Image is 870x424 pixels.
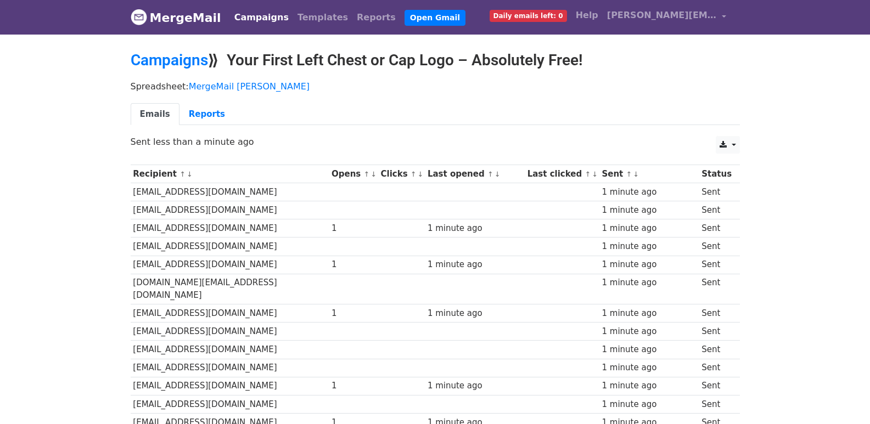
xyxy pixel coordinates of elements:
[602,258,696,271] div: 1 minute ago
[485,4,571,26] a: Daily emails left: 0
[699,256,734,274] td: Sent
[602,343,696,356] div: 1 minute ago
[131,341,329,359] td: [EMAIL_ADDRESS][DOMAIN_NAME]
[179,170,186,178] a: ↑
[371,170,377,178] a: ↓
[699,238,734,256] td: Sent
[332,258,375,271] div: 1
[607,9,717,22] span: [PERSON_NAME][EMAIL_ADDRESS][DOMAIN_NAME]
[131,323,329,341] td: [EMAIL_ADDRESS][DOMAIN_NAME]
[626,170,632,178] a: ↑
[405,10,465,26] a: Open Gmail
[602,325,696,338] div: 1 minute ago
[699,201,734,219] td: Sent
[699,304,734,323] td: Sent
[428,380,522,392] div: 1 minute ago
[131,395,329,413] td: [EMAIL_ADDRESS][DOMAIN_NAME]
[699,183,734,201] td: Sent
[411,170,417,178] a: ↑
[699,219,734,238] td: Sent
[592,170,598,178] a: ↓
[131,9,147,25] img: MergeMail logo
[378,165,425,183] th: Clicks
[131,238,329,256] td: [EMAIL_ADDRESS][DOMAIN_NAME]
[603,4,731,30] a: [PERSON_NAME][EMAIL_ADDRESS][DOMAIN_NAME]
[602,222,696,235] div: 1 minute ago
[293,7,352,29] a: Templates
[131,6,221,29] a: MergeMail
[699,341,734,359] td: Sent
[329,165,378,183] th: Opens
[585,170,591,178] a: ↑
[602,186,696,199] div: 1 minute ago
[131,51,740,70] h2: ⟫ Your First Left Chest or Cap Logo – Absolutely Free!
[699,165,734,183] th: Status
[699,377,734,395] td: Sent
[131,201,329,219] td: [EMAIL_ADDRESS][DOMAIN_NAME]
[332,380,375,392] div: 1
[131,165,329,183] th: Recipient
[187,170,193,178] a: ↓
[602,276,696,289] div: 1 minute ago
[602,204,696,217] div: 1 minute ago
[131,219,329,238] td: [EMAIL_ADDRESS][DOMAIN_NAME]
[425,165,525,183] th: Last opened
[571,4,603,26] a: Help
[633,170,639,178] a: ↓
[131,51,208,69] a: Campaigns
[131,81,740,92] p: Spreadsheet:
[131,359,329,377] td: [EMAIL_ADDRESS][DOMAIN_NAME]
[487,170,493,178] a: ↑
[599,165,699,183] th: Sent
[189,81,310,92] a: MergeMail [PERSON_NAME]
[699,274,734,304] td: Sent
[332,222,375,235] div: 1
[525,165,599,183] th: Last clicked
[495,170,501,178] a: ↓
[490,10,567,22] span: Daily emails left: 0
[428,222,522,235] div: 1 minute ago
[602,361,696,374] div: 1 minute ago
[352,7,400,29] a: Reports
[418,170,424,178] a: ↓
[179,103,234,126] a: Reports
[131,103,179,126] a: Emails
[230,7,293,29] a: Campaigns
[363,170,369,178] a: ↑
[699,359,734,377] td: Sent
[602,398,696,411] div: 1 minute ago
[602,240,696,253] div: 1 minute ago
[131,256,329,274] td: [EMAIL_ADDRESS][DOMAIN_NAME]
[602,307,696,320] div: 1 minute ago
[428,307,522,320] div: 1 minute ago
[131,377,329,395] td: [EMAIL_ADDRESS][DOMAIN_NAME]
[131,274,329,304] td: [DOMAIN_NAME][EMAIL_ADDRESS][DOMAIN_NAME]
[332,307,375,320] div: 1
[131,183,329,201] td: [EMAIL_ADDRESS][DOMAIN_NAME]
[428,258,522,271] div: 1 minute ago
[131,136,740,148] p: Sent less than a minute ago
[131,304,329,323] td: [EMAIL_ADDRESS][DOMAIN_NAME]
[602,380,696,392] div: 1 minute ago
[699,395,734,413] td: Sent
[699,323,734,341] td: Sent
